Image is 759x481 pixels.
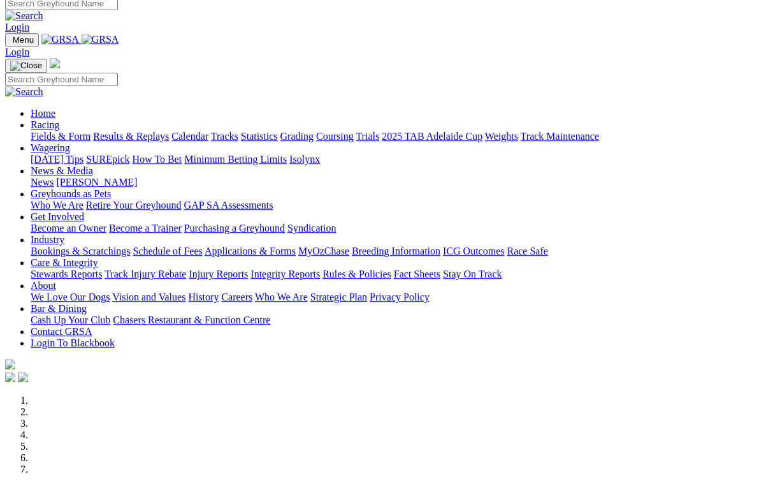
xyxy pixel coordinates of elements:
[31,314,110,325] a: Cash Up Your Club
[86,154,129,165] a: SUREpick
[31,234,64,245] a: Industry
[56,177,137,188] a: [PERSON_NAME]
[133,246,202,256] a: Schedule of Fees
[184,200,273,211] a: GAP SA Assessments
[443,246,504,256] a: ICG Outcomes
[31,314,754,326] div: Bar & Dining
[394,269,440,279] a: Fact Sheets
[50,58,60,68] img: logo-grsa-white.png
[31,131,90,142] a: Fields & Form
[13,35,34,45] span: Menu
[443,269,502,279] a: Stay On Track
[113,314,270,325] a: Chasers Restaurant & Function Centre
[289,154,320,165] a: Isolynx
[5,59,47,73] button: Toggle navigation
[18,372,28,382] img: twitter.svg
[5,359,15,369] img: logo-grsa-white.png
[31,165,93,176] a: News & Media
[31,119,59,130] a: Racing
[485,131,518,142] a: Weights
[31,280,56,291] a: About
[31,303,87,314] a: Bar & Dining
[5,73,118,86] input: Search
[211,131,238,142] a: Tracks
[5,33,39,47] button: Toggle navigation
[31,223,106,233] a: Become an Owner
[370,292,430,302] a: Privacy Policy
[5,86,43,98] img: Search
[5,10,43,22] img: Search
[255,292,308,302] a: Who We Are
[5,22,29,33] a: Login
[316,131,354,142] a: Coursing
[298,246,349,256] a: MyOzChase
[31,246,754,257] div: Industry
[31,326,92,337] a: Contact GRSA
[241,131,278,142] a: Statistics
[31,108,55,119] a: Home
[287,223,336,233] a: Syndication
[109,223,182,233] a: Become a Trainer
[31,211,84,222] a: Get Involved
[31,337,115,348] a: Login To Blackbook
[352,246,440,256] a: Breeding Information
[31,131,754,142] div: Racing
[31,188,111,199] a: Greyhounds as Pets
[356,131,379,142] a: Trials
[10,61,42,71] img: Close
[31,142,70,153] a: Wagering
[221,292,252,302] a: Careers
[31,269,754,280] div: Care & Integrity
[31,246,130,256] a: Bookings & Scratchings
[250,269,320,279] a: Integrity Reports
[41,34,79,45] img: GRSA
[310,292,367,302] a: Strategic Plan
[86,200,182,211] a: Retire Your Greyhound
[184,154,287,165] a: Minimum Betting Limits
[188,292,219,302] a: History
[322,269,391,279] a: Rules & Policies
[5,372,15,382] img: facebook.svg
[31,200,754,211] div: Greyhounds as Pets
[382,131,482,142] a: 2025 TAB Adelaide Cup
[521,131,599,142] a: Track Maintenance
[171,131,208,142] a: Calendar
[82,34,119,45] img: GRSA
[280,131,314,142] a: Grading
[31,154,754,165] div: Wagering
[31,177,754,188] div: News & Media
[31,257,98,268] a: Care & Integrity
[507,246,547,256] a: Race Safe
[189,269,248,279] a: Injury Reports
[31,269,102,279] a: Stewards Reports
[31,223,754,234] div: Get Involved
[5,47,29,57] a: Login
[31,292,754,303] div: About
[133,154,182,165] a: How To Bet
[31,154,83,165] a: [DATE] Tips
[205,246,296,256] a: Applications & Forms
[31,200,83,211] a: Who We Are
[31,177,54,188] a: News
[184,223,285,233] a: Purchasing a Greyhound
[112,292,185,302] a: Vision and Values
[31,292,110,302] a: We Love Our Dogs
[93,131,169,142] a: Results & Replays
[105,269,186,279] a: Track Injury Rebate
